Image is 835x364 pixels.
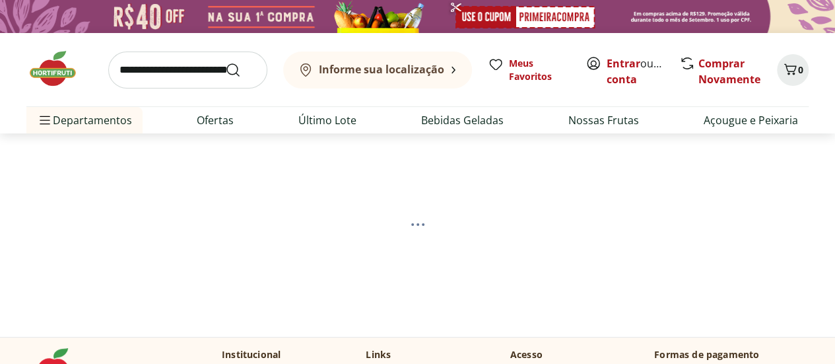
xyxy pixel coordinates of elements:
[654,348,809,361] p: Formas de pagamento
[704,112,798,128] a: Açougue e Peixaria
[607,55,665,87] span: ou
[37,104,132,136] span: Departamentos
[298,112,356,128] a: Último Lote
[37,104,53,136] button: Menu
[225,62,257,78] button: Submit Search
[568,112,639,128] a: Nossas Frutas
[197,112,234,128] a: Ofertas
[509,57,570,83] span: Meus Favoritos
[777,54,809,86] button: Carrinho
[283,52,472,89] button: Informe sua localização
[26,49,92,89] img: Hortifruti
[607,56,640,71] a: Entrar
[421,112,504,128] a: Bebidas Geladas
[108,52,267,89] input: search
[607,56,679,87] a: Criar conta
[510,348,543,361] p: Acesso
[319,62,444,77] b: Informe sua localização
[488,57,570,83] a: Meus Favoritos
[222,348,281,361] p: Institucional
[798,63,803,76] span: 0
[698,56,760,87] a: Comprar Novamente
